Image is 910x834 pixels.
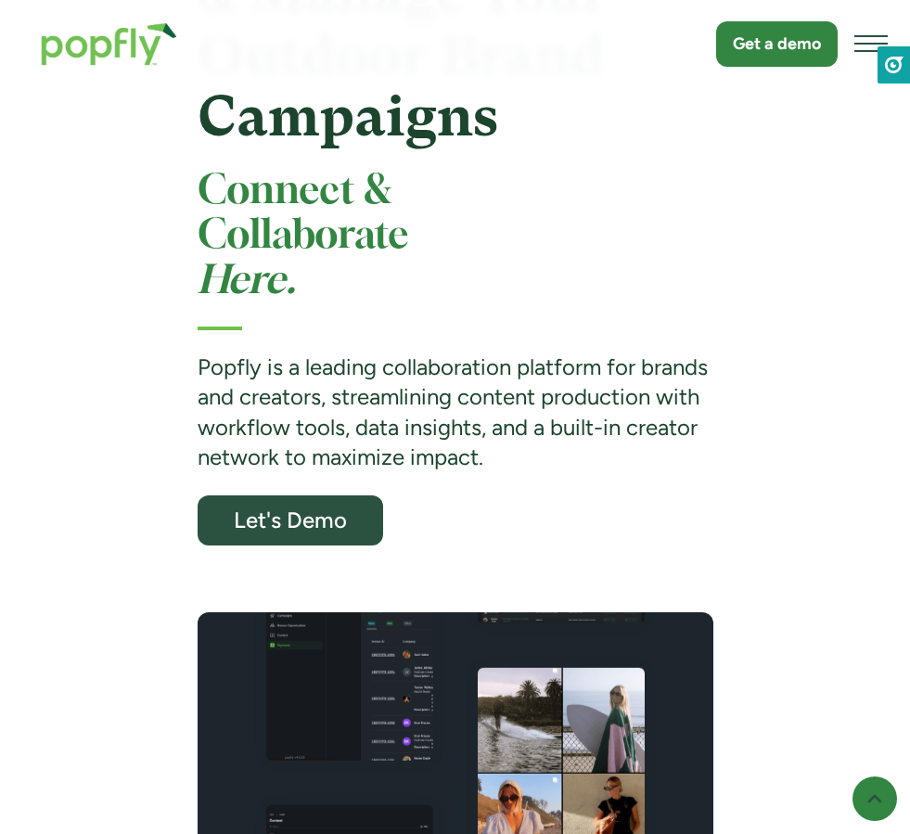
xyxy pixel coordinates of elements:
[733,32,821,56] div: Get a demo
[22,4,196,84] a: home
[716,21,838,67] a: Get a demo
[198,170,713,304] h2: Connect & Collaborate
[854,21,888,66] div: menu
[198,353,708,470] strong: Popfly is a leading collaboration platform for brands and creators, streamlining content producti...
[214,508,366,532] div: Let's Demo
[198,495,383,545] a: Let's Demo
[198,263,296,301] em: Here.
